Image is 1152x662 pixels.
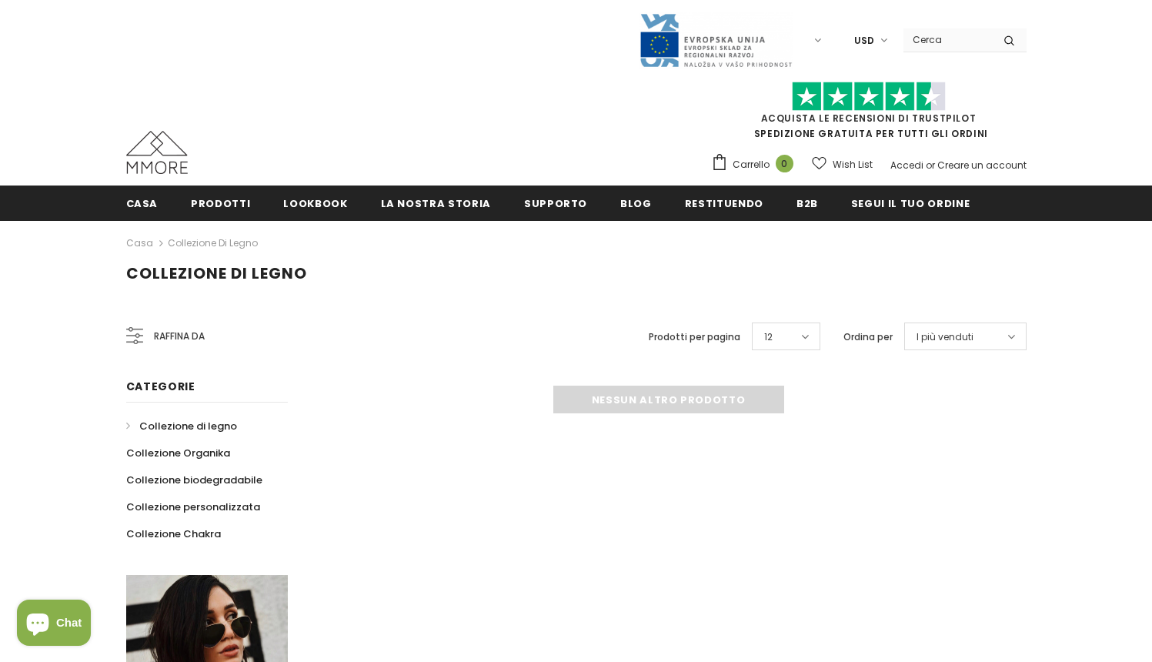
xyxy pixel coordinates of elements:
span: Collezione di legno [126,262,307,284]
span: USD [854,33,874,48]
a: Prodotti [191,186,250,220]
inbox-online-store-chat: Shopify online store chat [12,600,95,650]
a: Blog [620,186,652,220]
span: 12 [764,329,773,345]
span: I più venduti [917,329,973,345]
a: supporto [524,186,587,220]
span: Prodotti [191,196,250,211]
span: Categorie [126,379,195,394]
a: Wish List [812,151,873,178]
span: SPEDIZIONE GRATUITA PER TUTTI GLI ORDINI [711,89,1027,140]
span: B2B [796,196,818,211]
a: Creare un account [937,159,1027,172]
span: Collezione personalizzata [126,500,260,514]
span: 0 [776,155,793,172]
a: Accedi [890,159,923,172]
a: Casa [126,234,153,252]
a: Acquista le recensioni di TrustPilot [761,112,977,125]
a: B2B [796,186,818,220]
label: Ordina per [843,329,893,345]
a: Casa [126,186,159,220]
span: Raffina da [154,328,205,345]
a: Collezione di legno [168,236,258,249]
img: Fidati di Pilot Stars [792,82,946,112]
label: Prodotti per pagina [649,329,740,345]
span: Collezione Organika [126,446,230,460]
span: La nostra storia [381,196,491,211]
span: Wish List [833,157,873,172]
a: Collezione di legno [126,413,237,440]
img: Javni Razpis [639,12,793,69]
span: or [926,159,935,172]
a: Carrello 0 [711,153,801,176]
a: Collezione Organika [126,440,230,466]
a: Lookbook [283,186,347,220]
span: Lookbook [283,196,347,211]
a: Collezione personalizzata [126,493,260,520]
span: Blog [620,196,652,211]
input: Search Site [903,28,992,51]
span: Segui il tuo ordine [851,196,970,211]
span: supporto [524,196,587,211]
span: Collezione biodegradabile [126,473,262,487]
a: Segui il tuo ordine [851,186,970,220]
span: Collezione di legno [139,419,237,433]
span: Casa [126,196,159,211]
a: La nostra storia [381,186,491,220]
span: Restituendo [685,196,763,211]
a: Collezione Chakra [126,520,221,547]
a: Restituendo [685,186,763,220]
a: Collezione biodegradabile [126,466,262,493]
a: Javni Razpis [639,33,793,46]
span: Collezione Chakra [126,527,221,541]
span: Carrello [733,157,770,172]
img: Casi MMORE [126,131,188,174]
